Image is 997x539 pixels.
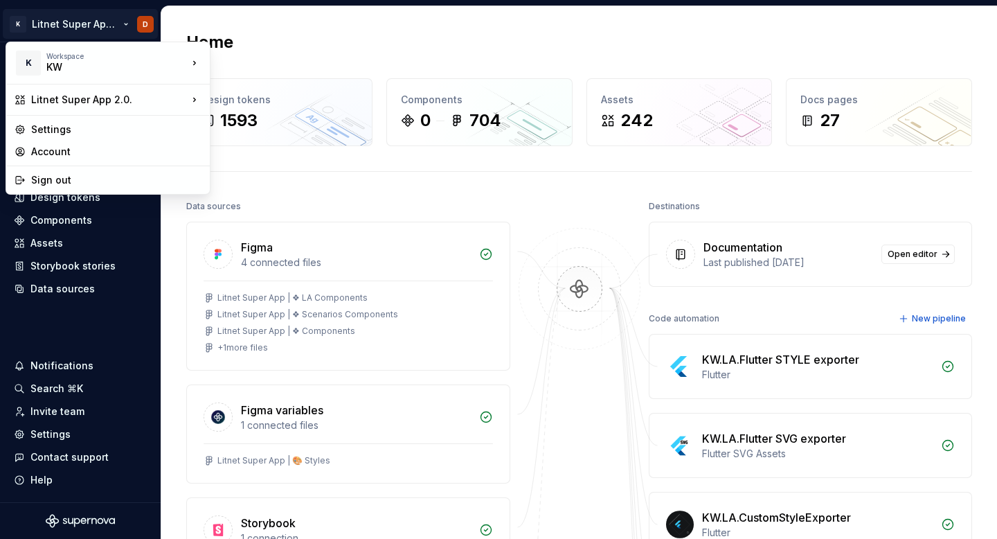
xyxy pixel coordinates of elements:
div: Litnet Super App 2.0. [31,93,188,107]
div: Account [31,145,201,159]
div: Sign out [31,173,201,187]
div: Workspace [46,52,188,60]
div: Settings [31,123,201,136]
div: K [16,51,41,76]
div: KW [46,60,164,74]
